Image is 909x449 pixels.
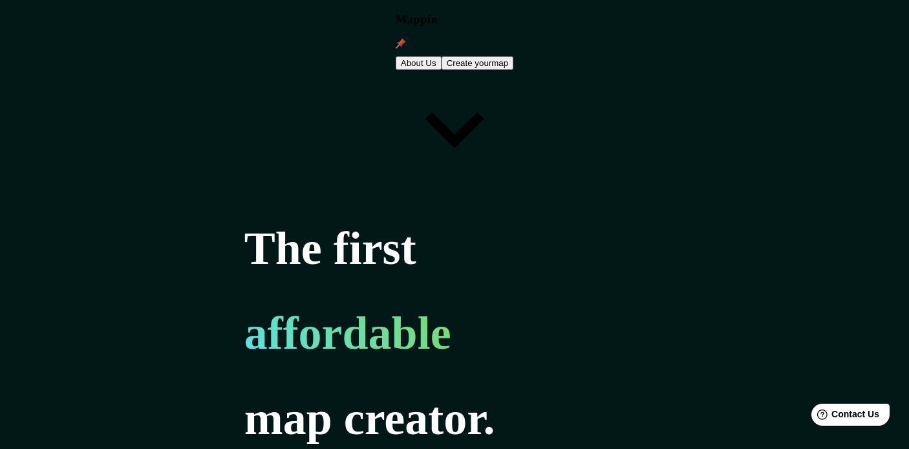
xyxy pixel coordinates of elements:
iframe: Help widget launcher [794,399,895,435]
h1: affordable [244,307,495,360]
h3: Mappin [396,12,513,27]
button: About Us [396,56,442,70]
img: mappin-pin [396,38,406,49]
button: Create yourmap [442,56,514,70]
